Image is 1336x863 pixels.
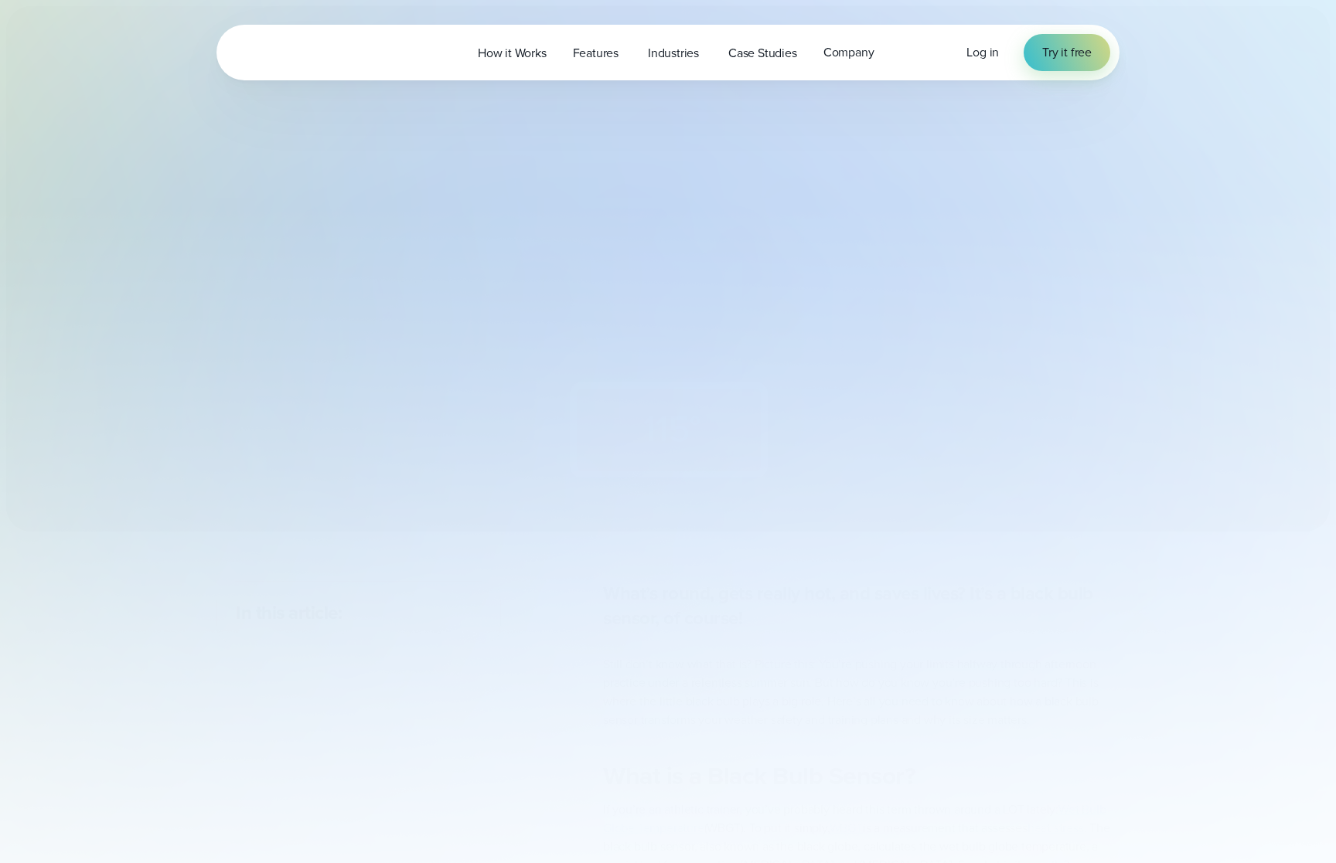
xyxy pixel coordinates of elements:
[465,37,560,69] a: How it Works
[1024,34,1110,71] a: Try it free
[573,44,619,63] span: Features
[966,43,999,61] span: Log in
[823,43,874,62] span: Company
[648,44,699,63] span: Industries
[966,43,999,62] a: Log in
[1042,43,1092,62] span: Try it free
[715,37,810,69] a: Case Studies
[728,44,797,63] span: Case Studies
[478,44,547,63] span: How it Works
